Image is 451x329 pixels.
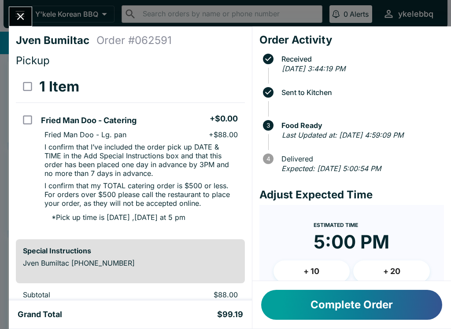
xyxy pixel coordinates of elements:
[18,309,62,320] h5: Grand Total
[282,131,403,139] em: Last Updated at: [DATE] 4:59:09 PM
[314,222,358,228] span: Estimated Time
[282,64,345,73] em: [DATE] 3:44:19 PM
[277,121,444,129] span: Food Ready
[41,115,137,126] h5: Fried Man Doo - Catering
[151,290,237,299] p: $88.00
[266,155,270,162] text: 4
[217,309,243,320] h5: $99.19
[261,290,442,320] button: Complete Order
[353,260,430,282] button: + 20
[281,164,381,173] em: Expected: [DATE] 5:00:54 PM
[266,122,270,129] text: 3
[23,259,238,267] p: Jven Bumiltac [PHONE_NUMBER]
[23,290,137,299] p: Subtotal
[23,246,238,255] h6: Special Instructions
[16,71,245,232] table: orders table
[277,88,444,96] span: Sent to Kitchen
[96,34,172,47] h4: Order # 062591
[259,33,444,47] h4: Order Activity
[44,130,126,139] p: Fried Man Doo - Lg. pan
[274,260,350,282] button: + 10
[209,130,238,139] p: + $88.00
[210,113,238,124] h5: + $0.00
[259,188,444,201] h4: Adjust Expected Time
[314,230,389,253] time: 5:00 PM
[277,55,444,63] span: Received
[16,54,50,67] span: Pickup
[44,143,237,178] p: I confirm that I’ve included the order pick up DATE & TIME in the Add Special Instructions box an...
[16,34,96,47] h4: Jven Bumiltac
[44,213,185,222] p: * Pick up time is [DATE] ,[DATE] at 5 pm
[39,78,79,95] h3: 1 Item
[44,181,237,208] p: I confirm that my TOTAL catering order is $500 or less. For orders over $500 please call the rest...
[277,155,444,163] span: Delivered
[9,7,32,26] button: Close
